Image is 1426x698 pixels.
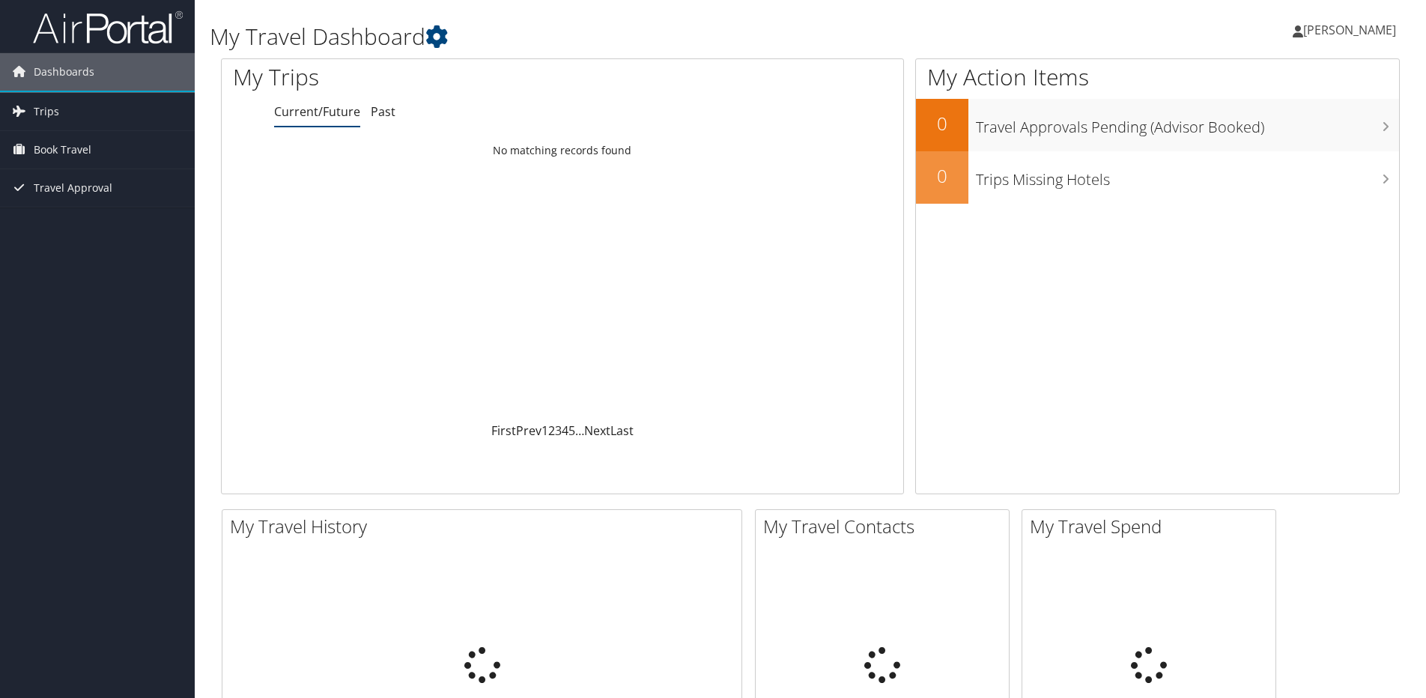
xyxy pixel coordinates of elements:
[562,422,568,439] a: 4
[34,53,94,91] span: Dashboards
[274,103,360,120] a: Current/Future
[33,10,183,45] img: airportal-logo.png
[548,422,555,439] a: 2
[1293,7,1411,52] a: [PERSON_NAME]
[491,422,516,439] a: First
[584,422,610,439] a: Next
[34,169,112,207] span: Travel Approval
[916,151,1399,204] a: 0Trips Missing Hotels
[916,163,968,189] h2: 0
[34,93,59,130] span: Trips
[222,137,903,164] td: No matching records found
[976,162,1399,190] h3: Trips Missing Hotels
[1303,22,1396,38] span: [PERSON_NAME]
[610,422,634,439] a: Last
[568,422,575,439] a: 5
[763,514,1009,539] h2: My Travel Contacts
[916,99,1399,151] a: 0Travel Approvals Pending (Advisor Booked)
[916,111,968,136] h2: 0
[233,61,608,93] h1: My Trips
[230,514,741,539] h2: My Travel History
[575,422,584,439] span: …
[916,61,1399,93] h1: My Action Items
[34,131,91,169] span: Book Travel
[1030,514,1275,539] h2: My Travel Spend
[516,422,541,439] a: Prev
[371,103,395,120] a: Past
[541,422,548,439] a: 1
[210,21,1010,52] h1: My Travel Dashboard
[976,109,1399,138] h3: Travel Approvals Pending (Advisor Booked)
[555,422,562,439] a: 3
